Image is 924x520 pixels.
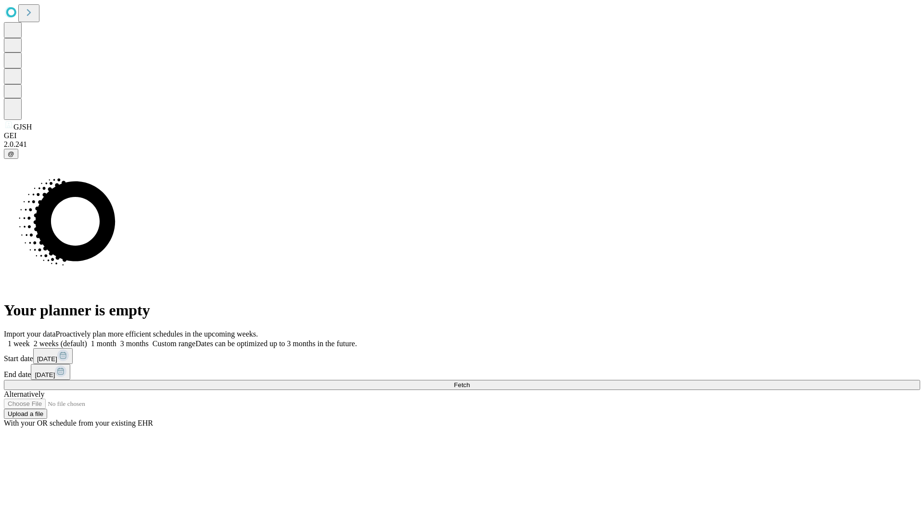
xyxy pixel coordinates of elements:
span: [DATE] [37,355,57,363]
span: With your OR schedule from your existing EHR [4,419,153,427]
button: [DATE] [33,348,73,364]
span: GJSH [13,123,32,131]
button: @ [4,149,18,159]
button: Fetch [4,380,920,390]
button: Upload a file [4,409,47,419]
div: Start date [4,348,920,364]
div: 2.0.241 [4,140,920,149]
span: Alternatively [4,390,44,398]
span: Proactively plan more efficient schedules in the upcoming weeks. [56,330,258,338]
button: [DATE] [31,364,70,380]
span: @ [8,150,14,157]
span: 3 months [120,339,149,348]
span: 1 week [8,339,30,348]
div: End date [4,364,920,380]
span: Import your data [4,330,56,338]
span: [DATE] [35,371,55,378]
span: 2 weeks (default) [34,339,87,348]
span: 1 month [91,339,116,348]
div: GEI [4,131,920,140]
h1: Your planner is empty [4,301,920,319]
span: Custom range [153,339,195,348]
span: Fetch [454,381,470,389]
span: Dates can be optimized up to 3 months in the future. [195,339,357,348]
